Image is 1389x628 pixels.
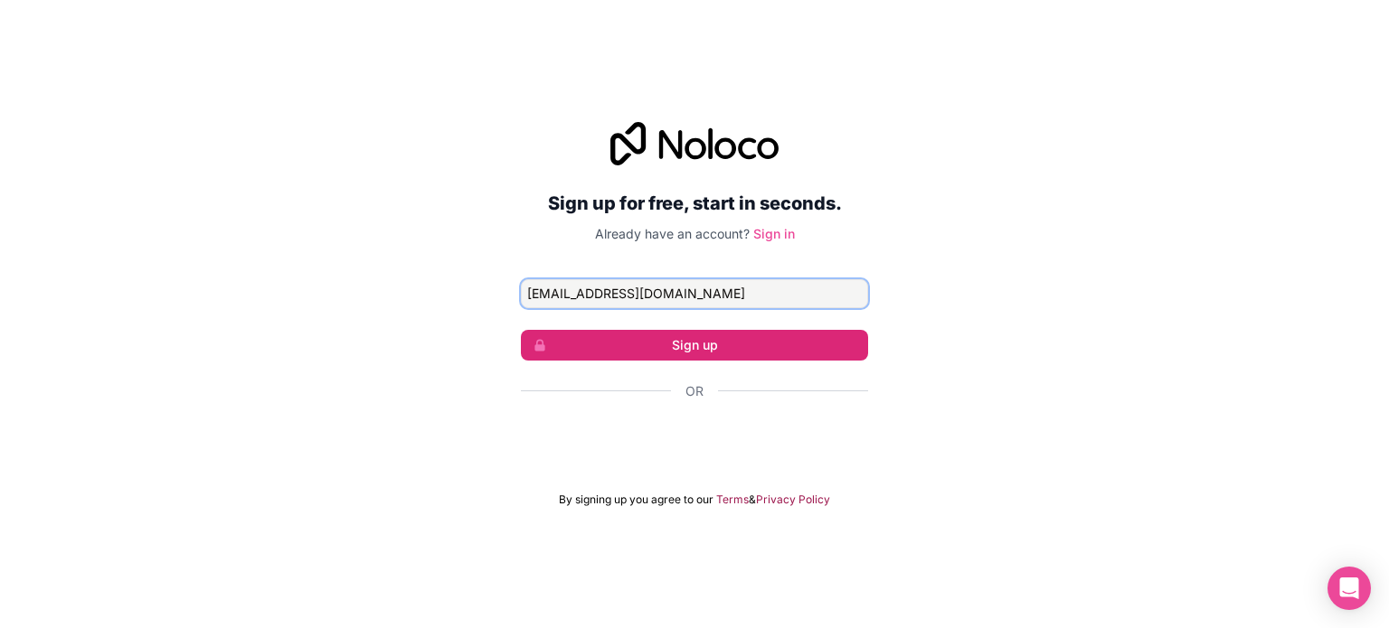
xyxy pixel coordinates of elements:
div: Open Intercom Messenger [1328,567,1371,610]
button: Sign up [521,330,868,361]
a: Sign in [753,226,795,241]
a: Privacy Policy [756,492,830,507]
span: Or [685,382,704,400]
h2: Sign up for free, start in seconds. [521,187,868,220]
iframe: Sign in with Google Button [512,420,877,460]
input: Email address [521,279,868,308]
a: Terms [716,492,749,507]
span: By signing up you agree to our [559,492,713,507]
span: Already have an account? [595,226,750,241]
span: & [749,492,756,507]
